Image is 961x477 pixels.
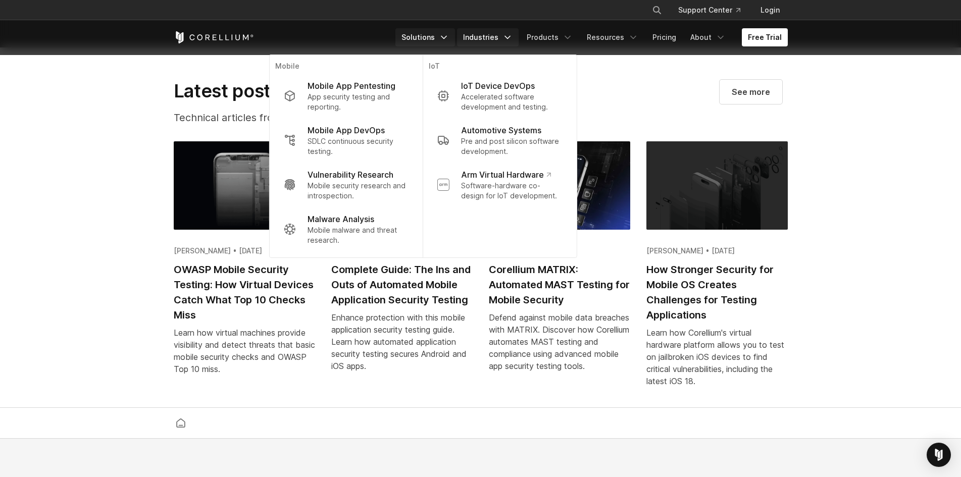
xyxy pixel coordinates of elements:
div: [PERSON_NAME] • [DATE] [646,246,788,256]
a: Free Trial [742,28,788,46]
p: Mobile App DevOps [308,124,385,136]
div: Open Intercom Messenger [927,443,951,467]
a: Arm Virtual Hardware Software-hardware co-design for IoT development. [429,163,570,207]
span: See more [732,86,770,98]
a: OWASP Mobile Security Testing: How Virtual Devices Catch What Top 10 Checks Miss [PERSON_NAME] • ... [174,141,315,387]
button: Search [648,1,666,19]
p: Pre and post silicon software development. [461,136,562,156]
p: Vulnerability Research [308,169,393,181]
div: Learn how virtual machines provide visibility and detect threats that basic mobile security check... [174,327,315,375]
a: Corellium home [172,416,190,430]
div: Navigation Menu [640,1,788,19]
a: Mobile App Pentesting App security testing and reporting. [275,74,416,118]
a: Industries [457,28,519,46]
a: Visit our blog [720,80,782,104]
h2: Latest posts [174,80,518,102]
div: Enhance protection with this mobile application security testing guide. Learn how automated appli... [331,311,473,372]
a: Complete Guide: The Ins and Outs of Automated Mobile Application Security Testing [PERSON_NAME] •... [331,141,473,384]
p: IoT [429,61,570,74]
p: Mobile malware and threat research. [308,225,408,245]
a: Products [521,28,579,46]
p: Mobile security research and introspection. [308,181,408,201]
h2: OWASP Mobile Security Testing: How Virtual Devices Catch What Top 10 Checks Miss [174,262,315,323]
a: Pricing [646,28,682,46]
a: Corellium MATRIX: Automated MAST Testing for Mobile Security Corellium • [DATE] Corellium MATRIX:... [489,141,630,384]
a: Login [752,1,788,19]
p: Technical articles from Corellium and community contributors. [174,110,518,125]
p: Arm Virtual Hardware [461,169,550,181]
p: Mobile App Pentesting [308,80,395,92]
a: IoT Device DevOps Accelerated software development and testing. [429,74,570,118]
p: SDLC continuous security testing. [308,136,408,156]
p: Malware Analysis [308,213,374,225]
div: Learn how Corellium's virtual hardware platform allows you to test on jailbroken iOS devices to f... [646,327,788,387]
div: Defend against mobile data breaches with MATRIX. Discover how Corellium automates MAST testing an... [489,311,630,372]
p: App security testing and reporting. [308,92,408,112]
a: Vulnerability Research Mobile security research and introspection. [275,163,416,207]
a: Mobile App DevOps SDLC continuous security testing. [275,118,416,163]
div: [PERSON_NAME] • [DATE] [174,246,315,256]
img: OWASP Mobile Security Testing: How Virtual Devices Catch What Top 10 Checks Miss [174,141,315,229]
h2: How Stronger Security for Mobile OS Creates Challenges for Testing Applications [646,262,788,323]
a: Resources [581,28,644,46]
p: IoT Device DevOps [461,80,535,92]
a: Malware Analysis Mobile malware and threat research. [275,207,416,251]
a: About [684,28,732,46]
h2: Complete Guide: The Ins and Outs of Automated Mobile Application Security Testing [331,262,473,307]
p: Accelerated software development and testing. [461,92,562,112]
a: Corellium Home [174,31,254,43]
div: Navigation Menu [395,28,788,46]
p: Mobile [275,61,416,74]
a: Solutions [395,28,455,46]
h2: Corellium MATRIX: Automated MAST Testing for Mobile Security [489,262,630,307]
a: Automotive Systems Pre and post silicon software development. [429,118,570,163]
p: Automotive Systems [461,124,541,136]
p: Software-hardware co-design for IoT development. [461,181,562,201]
a: Support Center [670,1,748,19]
a: How Stronger Security for Mobile OS Creates Challenges for Testing Applications [PERSON_NAME] • [... [646,141,788,399]
img: How Stronger Security for Mobile OS Creates Challenges for Testing Applications [646,141,788,229]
